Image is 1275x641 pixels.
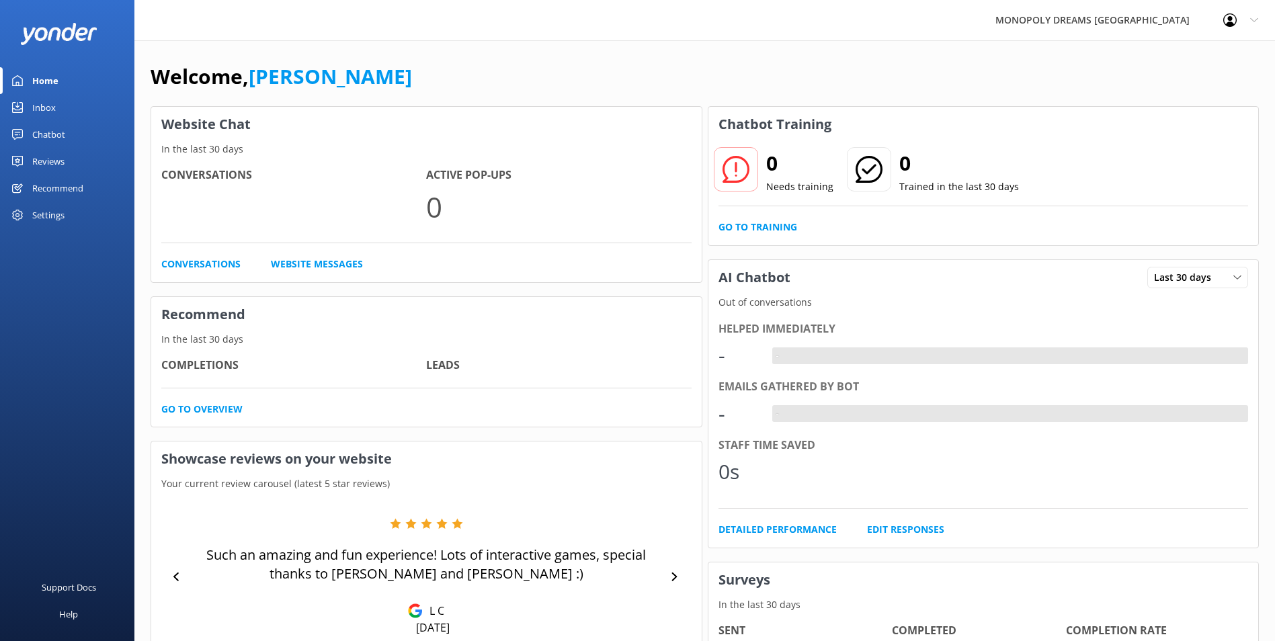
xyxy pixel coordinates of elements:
[718,398,759,430] div: -
[408,603,423,618] img: Google Reviews
[1154,270,1219,285] span: Last 30 days
[32,202,65,228] div: Settings
[151,476,702,491] p: Your current review carousel (latest 5 star reviews)
[718,320,1249,338] div: Helped immediately
[151,441,702,476] h3: Showcase reviews on your website
[1066,622,1240,640] h4: Completion Rate
[32,94,56,121] div: Inbox
[708,107,841,142] h3: Chatbot Training
[161,402,243,417] a: Go to overview
[151,297,702,332] h3: Recommend
[718,456,759,488] div: 0s
[867,522,944,537] a: Edit Responses
[188,546,665,583] p: Such an amazing and fun experience! Lots of interactive games, special thanks to [PERSON_NAME] an...
[766,179,833,194] p: Needs training
[718,378,1249,396] div: Emails gathered by bot
[708,597,1259,612] p: In the last 30 days
[59,601,78,628] div: Help
[899,147,1019,179] h2: 0
[161,357,426,374] h4: Completions
[32,148,65,175] div: Reviews
[271,257,363,271] a: Website Messages
[161,257,241,271] a: Conversations
[32,121,65,148] div: Chatbot
[249,62,412,90] a: [PERSON_NAME]
[718,220,797,234] a: Go to Training
[772,347,782,365] div: -
[718,522,837,537] a: Detailed Performance
[772,405,782,423] div: -
[708,260,800,295] h3: AI Chatbot
[426,184,691,229] p: 0
[32,67,58,94] div: Home
[708,295,1259,310] p: Out of conversations
[151,107,702,142] h3: Website Chat
[32,175,83,202] div: Recommend
[708,562,1259,597] h3: Surveys
[151,332,702,347] p: In the last 30 days
[426,357,691,374] h4: Leads
[416,620,450,635] p: [DATE]
[899,179,1019,194] p: Trained in the last 30 days
[718,437,1249,454] div: Staff time saved
[161,167,426,184] h4: Conversations
[718,622,893,640] h4: Sent
[766,147,833,179] h2: 0
[42,574,96,601] div: Support Docs
[426,167,691,184] h4: Active Pop-ups
[718,339,759,372] div: -
[151,60,412,93] h1: Welcome,
[423,603,444,618] p: L C
[151,142,702,157] p: In the last 30 days
[892,622,1066,640] h4: Completed
[20,23,97,45] img: yonder-white-logo.png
